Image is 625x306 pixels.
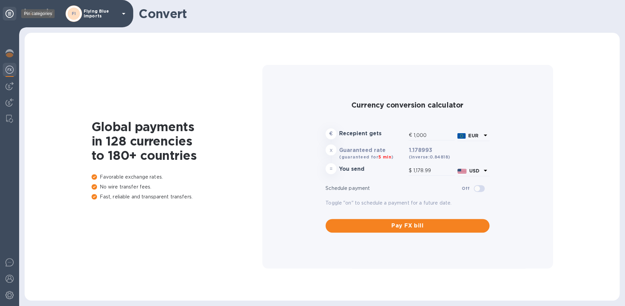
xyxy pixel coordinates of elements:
b: EUR [468,133,478,138]
img: Logo [25,9,53,17]
b: (inverse: 0.84818 ) [408,154,450,159]
p: Favorable exchange rates. [92,173,262,181]
h1: Global payments in 128 currencies to 180+ countries [92,120,262,163]
p: Toggle "on" to schedule a payment for a future date. [325,199,489,207]
img: USD [457,169,467,173]
h2: Currency conversion calculator [325,101,489,109]
h3: Guaranteed rate [339,147,406,154]
p: No wire transfer fees. [92,183,262,191]
strong: € [329,131,333,136]
p: Fast, reliable and transparent transfers. [92,193,262,200]
div: $ [408,166,413,176]
span: Pay FX bill [331,222,484,230]
h1: Convert [139,6,614,21]
button: Pay FX bill [325,219,489,233]
b: USD [469,168,480,173]
div: = [325,163,336,174]
p: Schedule payment [325,185,462,192]
div: € [408,130,413,140]
h3: Recepient gets [339,130,406,137]
h3: You send [339,166,406,172]
img: Foreign exchange [5,66,14,74]
p: Flying Blue Imports [84,9,118,18]
b: (guaranteed for ) [339,154,393,159]
span: 5 min [378,154,391,159]
input: Amount [413,130,455,140]
h3: 1.178993 [408,147,489,154]
b: Off [462,186,470,191]
div: x [325,144,336,155]
input: Amount [413,166,455,176]
b: FI [72,11,76,16]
